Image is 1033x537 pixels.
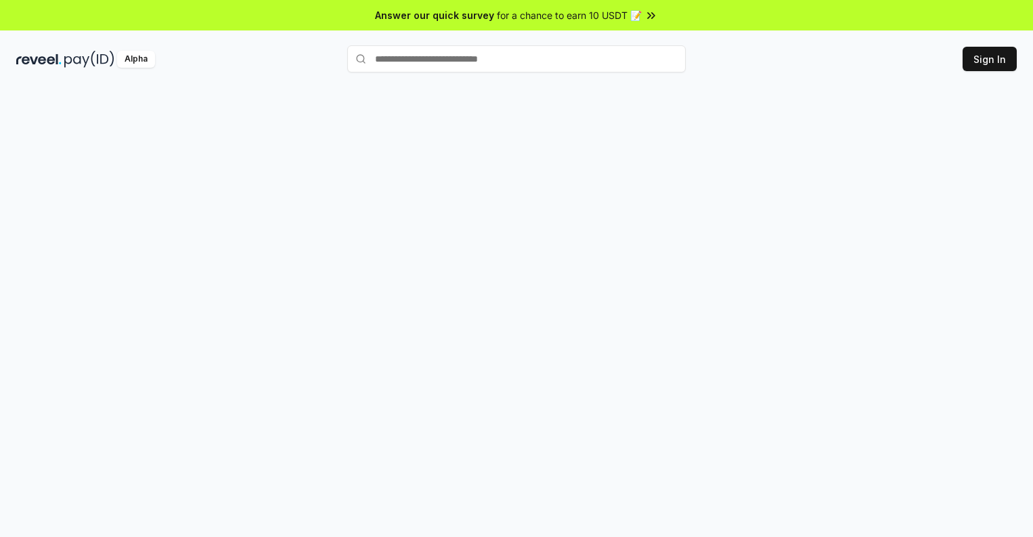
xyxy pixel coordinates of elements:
[963,47,1017,71] button: Sign In
[16,51,62,68] img: reveel_dark
[375,8,494,22] span: Answer our quick survey
[497,8,642,22] span: for a chance to earn 10 USDT 📝
[64,51,114,68] img: pay_id
[117,51,155,68] div: Alpha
